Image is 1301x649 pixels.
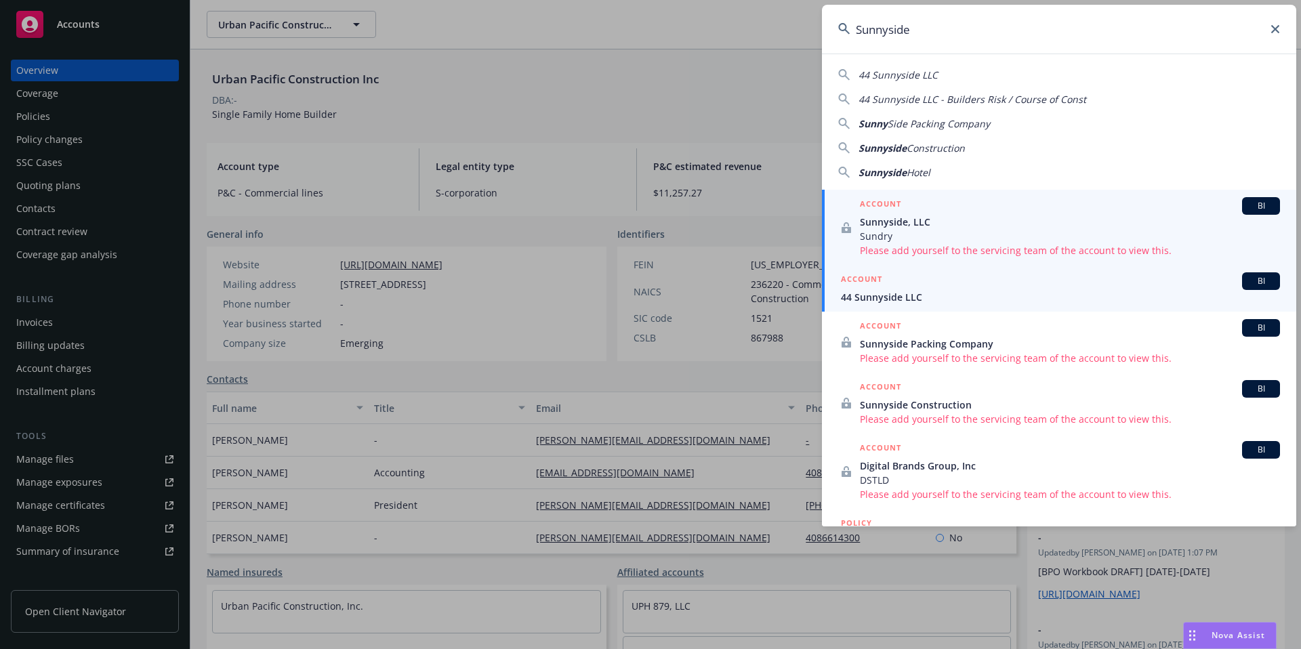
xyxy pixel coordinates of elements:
[1183,622,1277,649] button: Nova Assist
[822,509,1296,567] a: POLICY
[907,166,930,179] span: Hotel
[860,380,901,396] h5: ACCOUNT
[841,290,1280,304] span: 44 Sunnyside LLC
[1247,383,1275,395] span: BI
[859,166,907,179] span: Sunnyside
[860,351,1280,365] span: Please add yourself to the servicing team of the account to view this.
[860,441,901,457] h5: ACCOUNT
[1247,444,1275,456] span: BI
[888,117,990,130] span: Side Packing Company
[860,215,1280,229] span: Sunnyside, LLC
[1184,623,1201,648] div: Drag to move
[1247,200,1275,212] span: BI
[859,117,888,130] span: Sunny
[841,516,872,530] h5: POLICY
[1247,275,1275,287] span: BI
[907,142,965,154] span: Construction
[1212,629,1265,641] span: Nova Assist
[822,312,1296,373] a: ACCOUNTBISunnyside Packing CompanyPlease add yourself to the servicing team of the account to vie...
[860,412,1280,426] span: Please add yourself to the servicing team of the account to view this.
[860,398,1280,412] span: Sunnyside Construction
[822,373,1296,434] a: ACCOUNTBISunnyside ConstructionPlease add yourself to the servicing team of the account to view t...
[859,142,907,154] span: Sunnyside
[860,473,1280,487] span: DSTLD
[822,265,1296,312] a: ACCOUNTBI44 Sunnyside LLC
[822,434,1296,509] a: ACCOUNTBIDigital Brands Group, IncDSTLDPlease add yourself to the servicing team of the account t...
[860,337,1280,351] span: Sunnyside Packing Company
[859,68,938,81] span: 44 Sunnyside LLC
[1247,322,1275,334] span: BI
[822,190,1296,265] a: ACCOUNTBISunnyside, LLCSundryPlease add yourself to the servicing team of the account to view this.
[860,319,901,335] h5: ACCOUNT
[822,5,1296,54] input: Search...
[860,459,1280,473] span: Digital Brands Group, Inc
[860,229,1280,243] span: Sundry
[860,243,1280,257] span: Please add yourself to the servicing team of the account to view this.
[859,93,1086,106] span: 44 Sunnyside LLC - Builders Risk / Course of Const
[860,487,1280,501] span: Please add yourself to the servicing team of the account to view this.
[860,197,901,213] h5: ACCOUNT
[841,272,882,289] h5: ACCOUNT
